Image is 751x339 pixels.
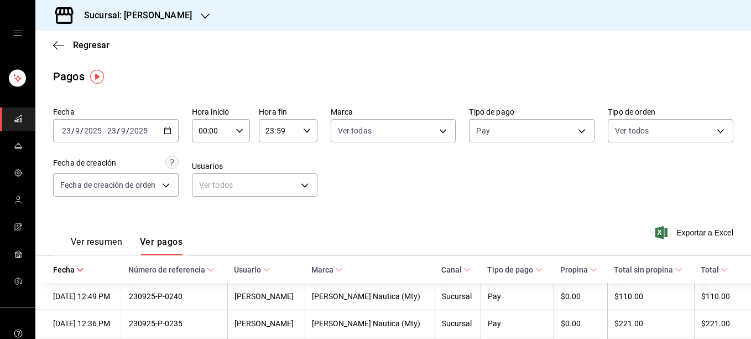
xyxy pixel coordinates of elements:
span: / [71,126,75,135]
div: Fecha de creación [53,157,116,169]
div: [DATE] 12:36 PM [53,319,115,328]
div: Ver todos [192,173,317,197]
button: Exportar a Excel [658,226,733,239]
input: ---- [129,126,148,135]
div: [PERSON_NAME] Nautica (Mty) [312,319,427,328]
div: $0.00 [561,319,601,328]
div: 230925-P-0235 [129,319,221,328]
input: -- [61,126,71,135]
label: Marca [331,108,456,116]
input: -- [107,126,117,135]
div: $0.00 [561,292,601,301]
div: [PERSON_NAME] [234,319,298,328]
label: Hora fin [259,108,317,116]
label: Hora inicio [192,108,250,116]
span: / [126,126,129,135]
label: Usuarios [192,162,317,170]
span: Ver todos [615,125,649,136]
div: $110.00 [701,292,733,301]
span: / [117,126,120,135]
span: Tipo de pago [487,265,543,274]
span: - [103,126,106,135]
span: Número de referencia [128,265,215,274]
div: 230925-P-0240 [129,292,221,301]
div: $110.00 [614,292,687,301]
span: Total sin propina [614,265,682,274]
span: Usuario [234,265,270,274]
h3: Sucursal: [PERSON_NAME] [75,9,192,22]
label: Fecha [53,108,179,116]
button: Ver pagos [140,237,182,255]
span: Fecha [53,265,84,274]
img: Tooltip marker [90,70,104,84]
div: [PERSON_NAME] Nautica (Mty) [312,292,427,301]
span: / [80,126,84,135]
div: [PERSON_NAME] [234,292,298,301]
span: Canal [441,265,471,274]
button: Regresar [53,40,109,50]
button: Ver resumen [71,237,122,255]
button: open drawer [13,29,22,38]
div: $221.00 [614,319,687,328]
span: Fecha de creación de orden [60,179,155,191]
div: navigation tabs [71,237,182,255]
span: Regresar [73,40,109,50]
input: -- [75,126,80,135]
div: Sucursal [442,319,474,328]
span: Total [701,265,728,274]
div: Sucursal [442,292,474,301]
span: Propina [560,265,597,274]
input: ---- [84,126,102,135]
span: Marca [311,265,343,274]
span: Ver todas [338,125,372,136]
div: [DATE] 12:49 PM [53,292,115,301]
div: Pagos [53,68,85,85]
div: Pay [488,319,547,328]
label: Tipo de pago [469,108,594,116]
input: -- [121,126,126,135]
div: $221.00 [701,319,733,328]
span: Pay [476,125,489,136]
div: Pay [488,292,547,301]
label: Tipo de orden [608,108,733,116]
